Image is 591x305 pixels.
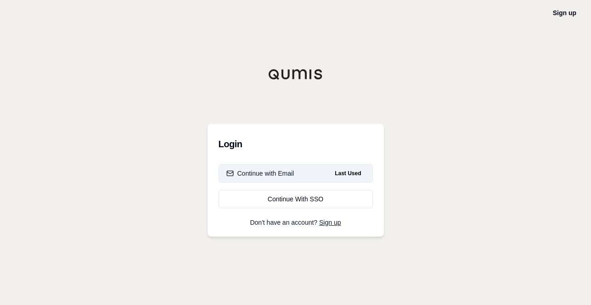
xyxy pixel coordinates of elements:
h3: Login [219,135,373,153]
a: Continue With SSO [219,190,373,208]
a: Sign up [553,9,576,17]
img: Qumis [268,69,323,80]
span: Last Used [331,168,365,179]
div: Continue With SSO [226,194,365,204]
a: Sign up [319,219,341,226]
div: Continue with Email [226,169,294,178]
p: Don't have an account? [219,219,373,226]
button: Continue with EmailLast Used [219,164,373,183]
